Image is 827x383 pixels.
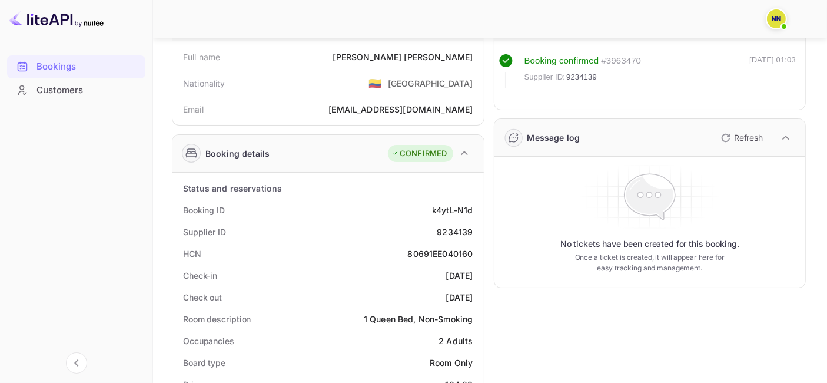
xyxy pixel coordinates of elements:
div: Check-in [183,269,217,282]
div: CONFIRMED [391,148,447,160]
button: Collapse navigation [66,352,87,374]
div: [DATE] [446,291,473,303]
img: N/A N/A [767,9,786,28]
div: Customers [7,79,145,102]
div: 80691EE040160 [408,247,473,260]
div: k4ytL-N1d [432,204,473,216]
div: Nationality [183,77,225,90]
div: Occupancies [183,335,234,347]
div: [GEOGRAPHIC_DATA] [388,77,473,90]
a: Bookings [7,55,145,77]
div: Full name [183,51,220,63]
div: Check out [183,291,222,303]
div: # 3963470 [601,54,641,68]
div: 9234139 [437,226,473,238]
span: 9234139 [566,71,597,83]
div: [EMAIL_ADDRESS][DOMAIN_NAME] [328,103,473,115]
div: Bookings [36,60,140,74]
div: Email [183,103,204,115]
p: Once a ticket is created, it will appear here for easy tracking and management. [567,252,733,273]
div: Booking ID [183,204,225,216]
div: Supplier ID [183,226,226,238]
div: Status and reservations [183,182,282,194]
button: Refresh [714,128,768,147]
div: Booking confirmed [524,54,599,68]
div: Customers [36,84,140,97]
div: Room description [183,313,251,325]
div: 2 Adults [439,335,473,347]
span: United States [368,72,382,94]
p: Refresh [734,131,763,144]
div: 1 Queen Bed, Non-Smoking [364,313,473,325]
p: No tickets have been created for this booking. [560,238,739,250]
div: [DATE] 01:03 [749,54,796,88]
div: Message log [527,131,580,144]
img: LiteAPI logo [9,9,104,28]
div: HCN [183,247,201,260]
span: Supplier ID: [524,71,566,83]
div: Bookings [7,55,145,78]
div: Board type [183,356,225,369]
div: Booking details [205,147,270,160]
div: [PERSON_NAME] [PERSON_NAME] [333,51,473,63]
a: Customers [7,79,145,101]
div: Room Only [430,356,473,369]
div: [DATE] [446,269,473,282]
